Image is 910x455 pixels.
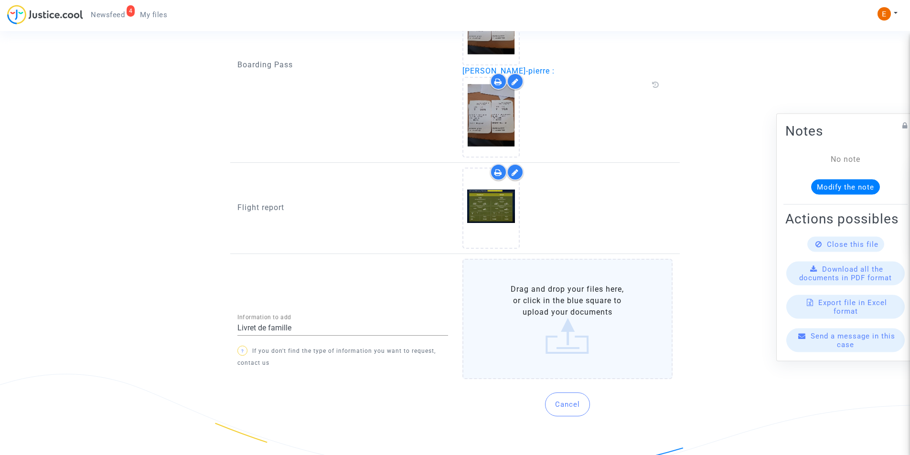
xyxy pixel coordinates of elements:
span: My files [140,11,167,19]
span: Export file in Excel format [818,298,887,315]
span: Download all the documents in PDF format [799,265,892,282]
div: No note [800,153,891,165]
a: My files [132,8,175,22]
img: ACg8ocIeiFvHKe4dA5oeRFd_CiCnuxWUEc1A2wYhRJE3TTWt=s96-c [878,7,891,21]
span: ? [241,349,244,354]
p: If you don't find the type of information you want to request, contact us [237,345,448,369]
button: Cancel [545,392,590,416]
span: Close this file [827,240,878,248]
span: Newsfeed [91,11,125,19]
span: Send a message in this case [811,331,895,349]
button: Modify the note [811,179,880,194]
p: Flight report [237,201,448,213]
a: 4Newsfeed [83,8,132,22]
h2: Actions possibles [785,210,906,227]
p: Boarding Pass [237,59,448,71]
div: 4 [127,5,135,17]
span: [PERSON_NAME]-pierre : [462,66,555,75]
h2: Notes [785,122,906,139]
img: jc-logo.svg [7,5,83,24]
